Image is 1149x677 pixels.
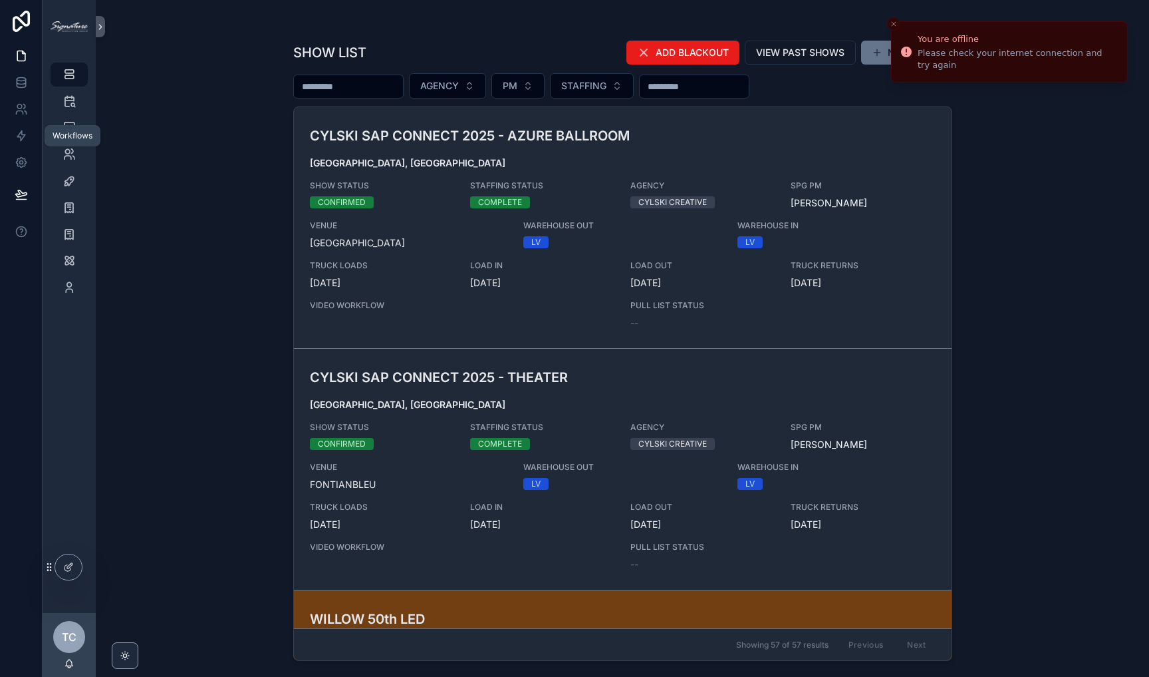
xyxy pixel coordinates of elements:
span: [DATE] [310,518,454,531]
button: Select Button [409,73,486,99]
span: [DATE] [470,518,614,531]
div: You are offline [918,33,1116,46]
span: VENUE [310,220,508,231]
div: LV [745,236,755,248]
span: VIDEO WORKFLOW [310,542,615,553]
span: VIEW PAST SHOWS [756,46,844,59]
span: AGENCY [630,180,775,191]
div: LV [531,478,541,490]
span: FONTIANBLEU [310,478,508,491]
span: WAREHOUSE IN [737,220,882,231]
h3: WILLOW 50th LED [310,609,721,629]
span: [DATE] [630,276,775,290]
span: TRUCK LOADS [310,502,454,513]
div: COMPLETE [478,196,522,208]
span: WAREHOUSE IN [737,462,882,473]
span: TRUCK RETURNS [791,260,935,271]
span: [DATE] [310,276,454,290]
span: -- [630,316,638,330]
div: LV [531,236,541,248]
a: CYLSKI SAP CONNECT 2025 - THEATER[GEOGRAPHIC_DATA], [GEOGRAPHIC_DATA]SHOW STATUSCONFIRMEDSTAFFING... [294,348,952,590]
h3: CYLSKI SAP CONNECT 2025 - THEATER [310,367,721,387]
span: TRUCK RETURNS [791,502,935,513]
button: VIEW PAST SHOWS [745,41,856,65]
span: TRUCK LOADS [310,260,454,271]
span: [DATE] [470,276,614,290]
div: Workflows [53,130,92,141]
span: SHOW STATUS [310,422,454,433]
span: [GEOGRAPHIC_DATA] [310,236,508,250]
button: Select Button [550,73,634,99]
span: LOAD OUT [630,260,775,271]
span: PM [503,79,517,93]
a: [PERSON_NAME] [791,438,867,451]
div: CYLSKI CREATIVE [638,196,707,208]
span: PULL LIST STATUS [630,542,775,553]
div: CONFIRMED [318,196,366,208]
button: ADD BLACKOUT [626,41,739,65]
span: [DATE] [630,518,775,531]
strong: [GEOGRAPHIC_DATA], [GEOGRAPHIC_DATA] [310,157,505,168]
img: App logo [51,21,88,32]
button: NEW SHOW [861,41,952,65]
div: scrollable content [43,53,96,317]
div: LV [745,478,755,490]
h3: CYLSKI SAP CONNECT 2025 - AZURE BALLROOM [310,126,721,146]
span: LOAD OUT [630,502,775,513]
span: -- [630,558,638,571]
a: CYLSKI SAP CONNECT 2025 - AZURE BALLROOM[GEOGRAPHIC_DATA], [GEOGRAPHIC_DATA]SHOW STATUSCONFIRMEDS... [294,107,952,348]
div: CYLSKI CREATIVE [638,438,707,450]
button: Select Button [491,73,545,99]
span: [DATE] [791,276,935,290]
span: AGENCY [630,422,775,433]
span: LOAD IN [470,502,614,513]
div: COMPLETE [478,438,522,450]
button: Close toast [887,17,900,31]
span: [DATE] [791,518,935,531]
strong: [GEOGRAPHIC_DATA], [GEOGRAPHIC_DATA] [310,399,505,410]
h1: SHOW LIST [293,43,366,62]
div: Please check your internet connection and try again [918,47,1116,71]
span: VENUE [310,462,508,473]
span: STAFFING STATUS [470,180,614,191]
span: AGENCY [420,79,459,93]
span: LOAD IN [470,260,614,271]
span: Showing 57 of 57 results [736,640,829,650]
span: SPG PM [791,180,935,191]
a: [PERSON_NAME] [791,196,867,210]
div: CONFIRMED [318,438,366,450]
span: WAREHOUSE OUT [523,220,721,231]
span: SPG PM [791,422,935,433]
span: ADD BLACKOUT [656,46,729,59]
span: PULL LIST STATUS [630,300,775,311]
span: WAREHOUSE OUT [523,462,721,473]
span: STAFFING [561,79,606,93]
span: SHOW STATUS [310,180,454,191]
span: TC [62,629,76,645]
span: VIDEO WORKFLOW [310,300,615,311]
span: STAFFING STATUS [470,422,614,433]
